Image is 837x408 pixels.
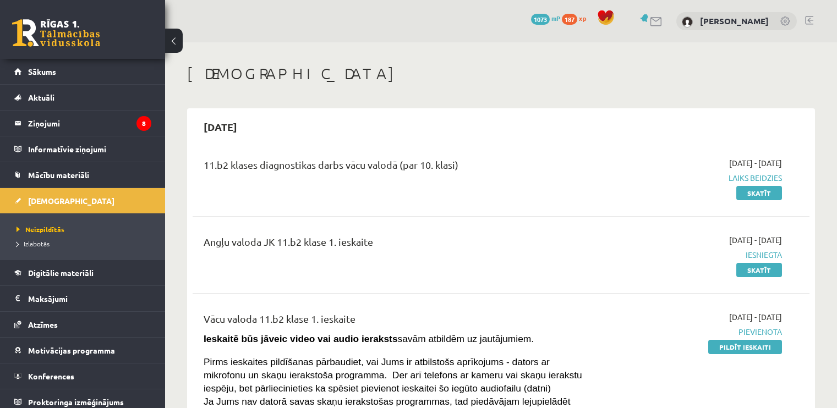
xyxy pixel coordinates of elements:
a: Atzīmes [14,312,151,337]
a: Izlabotās [17,239,154,249]
span: Izlabotās [17,239,50,248]
a: Skatīt [736,263,782,277]
div: Vācu valoda 11.b2 klase 1. ieskaite [204,311,584,332]
span: savām atbildēm uz jautājumiem. [204,333,534,344]
span: 1073 [531,14,550,25]
span: Konferences [28,371,74,381]
span: Proktoringa izmēģinājums [28,397,124,407]
h2: [DATE] [193,114,248,140]
span: [DATE] - [DATE] [729,311,782,323]
legend: Maksājumi [28,286,151,311]
div: 11.b2 klases diagnostikas darbs vācu valodā (par 10. klasi) [204,157,584,178]
a: Pildīt ieskaiti [708,340,782,354]
span: Iesniegta [600,249,782,261]
a: 1073 mP [531,14,560,23]
a: Sākums [14,59,151,84]
a: [DEMOGRAPHIC_DATA] [14,188,151,213]
span: Atzīmes [28,319,58,329]
a: Digitālie materiāli [14,260,151,285]
a: Skatīt [736,186,782,200]
h1: [DEMOGRAPHIC_DATA] [187,64,815,83]
legend: Ziņojumi [28,111,151,136]
span: Pievienota [600,326,782,338]
a: Aktuāli [14,85,151,110]
span: Digitālie materiāli [28,268,94,278]
a: Rīgas 1. Tālmācības vidusskola [12,19,100,47]
a: 187 xp [562,14,592,23]
span: Mācību materiāli [28,170,89,180]
a: Konferences [14,363,151,389]
strong: Ieskaitē būs jāveic video vai audio ieraksts [204,333,398,344]
span: Sākums [28,67,56,76]
a: [PERSON_NAME] [700,15,769,26]
span: Neizpildītās [17,225,64,234]
a: Mācību materiāli [14,162,151,188]
span: xp [579,14,586,23]
span: 187 [562,14,577,25]
span: [DATE] - [DATE] [729,157,782,169]
span: Motivācijas programma [28,345,115,355]
a: Ziņojumi8 [14,111,151,136]
span: mP [551,14,560,23]
div: Angļu valoda JK 11.b2 klase 1. ieskaite [204,234,584,255]
a: Neizpildītās [17,224,154,234]
span: Aktuāli [28,92,54,102]
a: Informatīvie ziņojumi [14,136,151,162]
img: Markuss Kokins [682,16,693,27]
a: Maksājumi [14,286,151,311]
span: [DEMOGRAPHIC_DATA] [28,196,114,206]
span: [DATE] - [DATE] [729,234,782,246]
a: Motivācijas programma [14,338,151,363]
span: Laiks beidzies [600,172,782,184]
i: 8 [136,116,151,131]
legend: Informatīvie ziņojumi [28,136,151,162]
span: Pirms ieskaites pildīšanas pārbaudiet, vai Jums ir atbilstošs aprīkojums - dators ar mikrofonu un... [204,356,582,394]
